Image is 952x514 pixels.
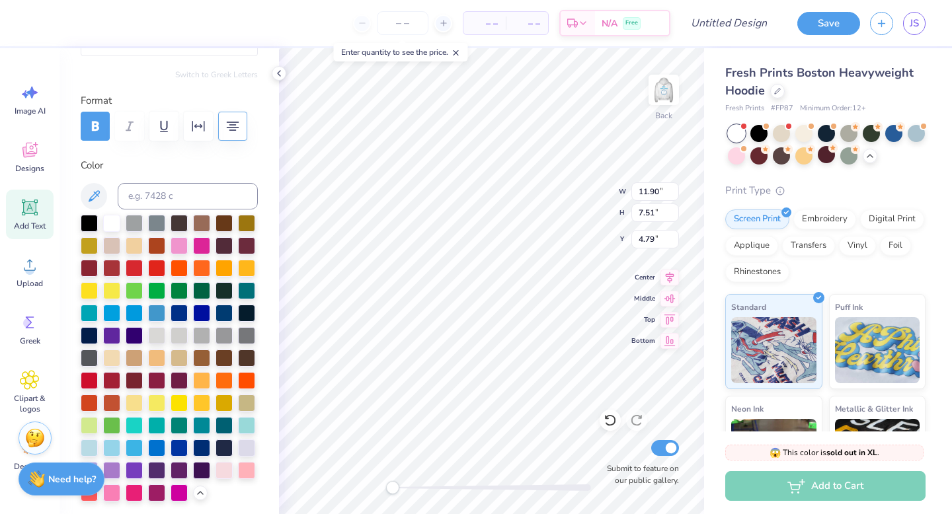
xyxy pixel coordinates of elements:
div: Applique [725,236,778,256]
span: Add Text [14,221,46,231]
input: e.g. 7428 c [118,183,258,209]
span: Puff Ink [835,300,863,314]
label: Color [81,158,258,173]
span: Decorate [14,461,46,472]
span: Middle [631,293,655,304]
div: Foil [880,236,911,256]
label: Submit to feature on our public gallery. [600,462,679,486]
span: Metallic & Glitter Ink [835,402,913,416]
div: Embroidery [793,209,856,229]
span: Bottom [631,336,655,346]
span: Designs [15,163,44,174]
div: Enter quantity to see the price. [334,43,468,61]
span: Free [625,18,638,28]
a: JS [903,12,926,35]
div: Accessibility label [386,481,399,494]
strong: Need help? [48,473,96,486]
span: Image AI [15,106,46,116]
span: 😱 [770,447,781,459]
span: This color is . [770,447,879,459]
span: – – [471,17,498,30]
div: Back [655,110,672,122]
button: Save [797,12,860,35]
span: Fresh Prints Boston Heavyweight Hoodie [725,65,914,98]
img: Back [651,77,677,103]
div: Digital Print [860,209,924,229]
span: – – [514,17,540,30]
img: Neon Ink [731,419,816,485]
input: – – [377,11,428,35]
span: Standard [731,300,766,314]
div: Print Type [725,183,926,198]
strong: sold out in XL [826,447,877,458]
span: JS [910,16,919,31]
img: Metallic & Glitter Ink [835,419,920,485]
span: Top [631,314,655,325]
span: Fresh Prints [725,103,764,114]
input: Untitled Design [680,10,777,36]
span: # FP87 [771,103,793,114]
div: Rhinestones [725,262,789,282]
img: Standard [731,317,816,383]
div: Screen Print [725,209,789,229]
div: Transfers [782,236,835,256]
button: Switch to Greek Letters [175,69,258,80]
span: Clipart & logos [8,393,52,414]
img: Puff Ink [835,317,920,383]
span: Greek [20,336,40,346]
div: Vinyl [839,236,876,256]
span: Neon Ink [731,402,764,416]
span: Upload [17,278,43,289]
span: Center [631,272,655,283]
label: Format [81,93,258,108]
span: N/A [602,17,617,30]
span: Minimum Order: 12 + [800,103,866,114]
